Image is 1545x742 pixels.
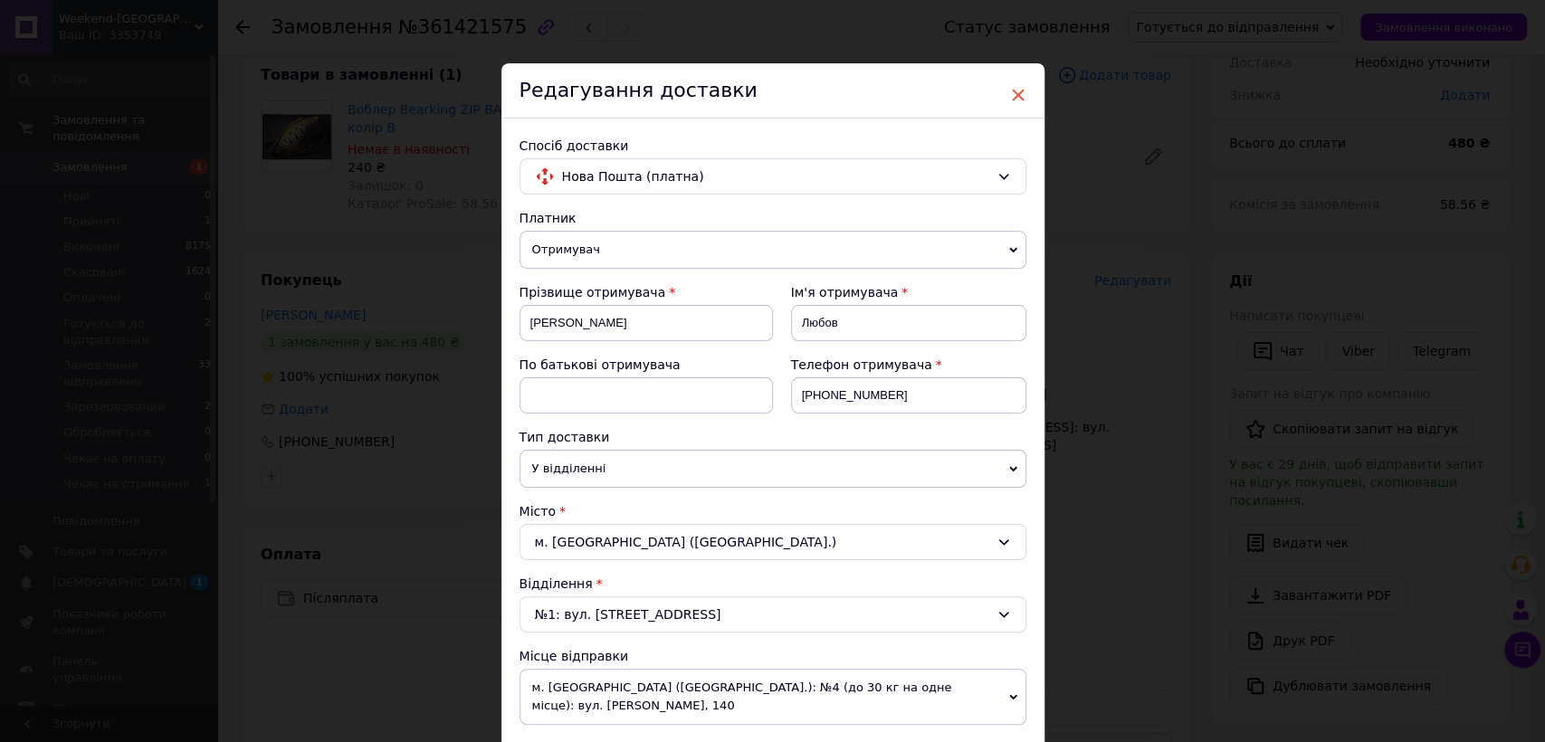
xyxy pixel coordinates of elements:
span: Нова Пошта (платна) [562,166,989,186]
span: У відділенні [520,450,1026,488]
span: Місце відправки [520,649,629,663]
span: Тип доставки [520,430,610,444]
div: Місто [520,502,1026,520]
span: Телефон отримувача [791,357,932,372]
span: Ім'я отримувача [791,285,899,300]
span: × [1010,80,1026,110]
span: Прізвище отримувача [520,285,666,300]
span: Платник [520,211,577,225]
span: м. [GEOGRAPHIC_DATA] ([GEOGRAPHIC_DATA].): №4 (до 30 кг на одне місце): вул. [PERSON_NAME], 140 [520,669,1026,725]
input: +380 [791,377,1026,414]
div: №1: вул. [STREET_ADDRESS] [520,596,1026,633]
div: Відділення [520,575,1026,593]
div: Редагування доставки [501,63,1044,119]
span: Отримувач [520,231,1026,269]
div: м. [GEOGRAPHIC_DATA] ([GEOGRAPHIC_DATA].) [520,524,1026,560]
span: По батькові отримувача [520,357,681,372]
div: Спосіб доставки [520,137,1026,155]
